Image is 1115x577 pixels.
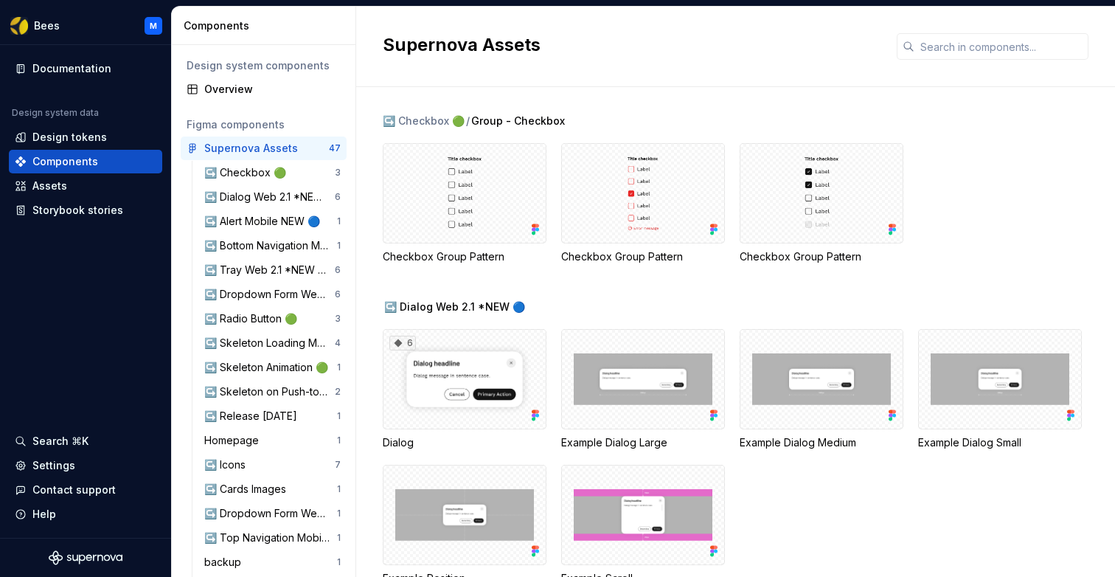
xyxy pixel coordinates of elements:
div: 7 [335,459,341,471]
div: 6 [335,288,341,300]
div: 6 [389,336,416,350]
div: 1 [337,483,341,495]
div: Checkbox Group Pattern [383,143,546,264]
div: Checkbox Group Pattern [561,249,725,264]
a: ↪️ Cards Images1 [198,477,347,501]
a: ↪️ Dialog Web 2.1 *NEW 🔵6 [198,185,347,209]
div: backup [204,555,247,570]
div: 1 [337,410,341,422]
span: / [466,114,470,128]
div: Dialog [383,435,546,450]
div: Overview [204,82,341,97]
a: Homepage1 [198,429,347,452]
div: ↪️ Release [DATE] [204,409,303,424]
a: ↪️ Dropdown Form Web 🟠1 [198,502,347,525]
div: 6Dialog [383,329,546,450]
div: Search ⌘K [32,434,88,449]
div: Components [32,154,98,169]
div: Example Dialog Large [561,435,725,450]
a: Settings [9,454,162,477]
div: 2 [335,386,341,398]
div: 47 [329,142,341,154]
img: a56d5fbf-f8ab-4a39-9705-6fc7187585ab.png [10,17,28,35]
div: Example Dialog Small [918,329,1082,450]
div: Design tokens [32,130,107,145]
a: ↪️ Checkbox 🟢3 [198,161,347,184]
div: ↪️ Dialog Web 2.1 *NEW 🔵 [204,190,335,204]
div: Documentation [32,61,111,76]
div: Figma components [187,117,341,132]
div: Example Dialog Large [561,329,725,450]
button: Contact support [9,478,162,502]
div: ↪️ Alert Mobile NEW 🔵 [204,214,326,229]
button: BeesM [3,10,168,41]
a: Components [9,150,162,173]
div: Contact support [32,483,116,497]
a: ↪️ Top Navigation Mobile HOME *NEW 🟠1 [198,526,347,550]
a: Design tokens [9,125,162,149]
div: 3 [335,313,341,325]
div: 1 [337,362,341,373]
h2: Supernova Assets [383,33,879,57]
div: ↪️ Cards Images [204,482,292,497]
div: Design system data [12,107,99,119]
div: Components [184,18,350,33]
div: Checkbox Group Pattern [740,249,903,264]
div: Example Dialog Medium [740,329,903,450]
div: Help [32,507,56,522]
div: 1 [337,215,341,227]
div: Bees [34,18,60,33]
a: ↪️ Radio Button 🟢3 [198,307,347,331]
div: Example Dialog Small [918,435,1082,450]
div: Checkbox Group Pattern [740,143,903,264]
div: Assets [32,179,67,193]
div: 4 [335,337,341,349]
a: Documentation [9,57,162,80]
div: ↪️ Dropdown Form Web 🟠 TEMPORARY [204,287,335,302]
a: Storybook stories [9,198,162,222]
a: ↪️ Icons7 [198,453,347,477]
div: Checkbox Group Pattern [383,249,546,264]
a: ↪️ Skeleton Loading Methods 🟢4 [198,331,347,355]
div: ↪️ Checkbox 🟢 [383,114,465,128]
div: Design system components [187,58,341,73]
div: Example Dialog Medium [740,435,903,450]
div: ↪️ Skeleton Loading Methods 🟢 [204,336,335,350]
div: Supernova Assets [204,141,298,156]
div: Storybook stories [32,203,123,218]
div: ↪️ Icons [204,457,251,472]
div: ↪️ Top Navigation Mobile HOME *NEW 🟠 [204,531,337,545]
a: backup1 [198,550,347,574]
div: 6 [335,191,341,203]
a: ↪️ Bottom Navigation Mobile 🟢1 [198,234,347,258]
div: M [150,20,157,32]
div: ↪️ Bottom Navigation Mobile 🟢 [204,238,337,253]
a: ↪️ Dropdown Form Web 🟠 TEMPORARY6 [198,283,347,306]
div: Settings [32,458,75,473]
div: 1 [337,240,341,252]
a: ↪️ Release [DATE]1 [198,404,347,428]
span: ↪️ Dialog Web 2.1 *NEW 🔵 [384,300,525,314]
div: ↪️ Checkbox 🟢 [204,165,292,180]
div: ↪️ Tray Web 2.1 *NEW 🔵 [204,263,335,277]
div: ↪️ Skeleton Animation 🟢 [204,360,334,375]
a: Assets [9,174,162,198]
div: 1 [337,435,341,446]
a: Overview [181,77,347,101]
a: ↪️ Skeleton Animation 🟢1 [198,356,347,379]
div: 6 [335,264,341,276]
div: ↪️ Dropdown Form Web 🟠 [204,506,337,521]
div: Homepage [204,433,265,448]
div: ↪️ Radio Button 🟢 [204,311,303,326]
button: Help [9,502,162,526]
div: Checkbox Group Pattern [561,143,725,264]
a: ↪️ Tray Web 2.1 *NEW 🔵6 [198,258,347,282]
a: ↪️ Alert Mobile NEW 🔵1 [198,210,347,233]
a: ↪️ Skeleton on Push-to-refresh 🟢2 [198,380,347,404]
div: 1 [337,508,341,519]
a: Supernova Assets47 [181,137,347,160]
input: Search in components... [914,33,1088,60]
div: 1 [337,556,341,568]
div: 1 [337,532,341,544]
span: Group - Checkbox [471,114,565,128]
